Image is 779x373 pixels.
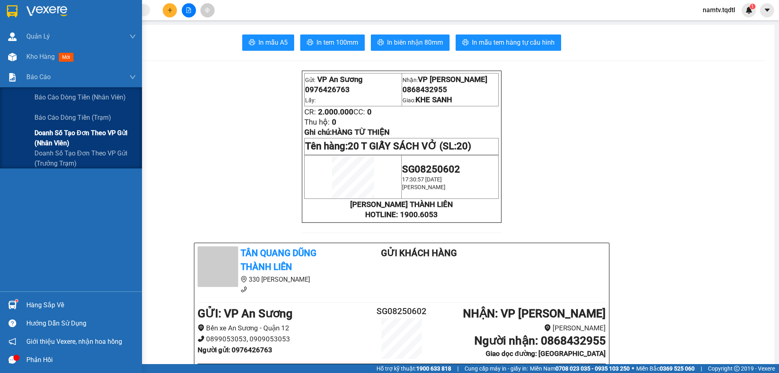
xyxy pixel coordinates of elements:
[456,34,561,51] button: printerIn mẫu tem hàng tự cấu hình
[456,140,471,152] span: 20)
[418,75,487,84] span: VP [PERSON_NAME]
[186,7,192,13] span: file-add
[472,37,555,47] span: In mẫu tem hàng tự cấu hình
[26,31,50,41] span: Quản Lý
[305,75,401,84] p: Gửi:
[59,53,73,62] span: mới
[304,118,330,127] span: Thu hộ:
[307,39,313,47] span: printer
[636,364,695,373] span: Miền Bắc
[348,140,471,152] span: 20 T GIẤY SÁCH VỞ (SL:
[7,8,19,16] span: Gửi:
[198,324,204,331] span: environment
[332,128,389,137] span: HÀNG TỪ THIỆN
[751,4,754,9] span: 1
[465,364,528,373] span: Cung cấp máy in - giấy in:
[316,37,358,47] span: In tem 100mm
[367,108,372,116] span: 0
[198,274,349,285] li: 330 [PERSON_NAME]
[350,200,453,209] strong: [PERSON_NAME] THÀNH LIÊN
[249,39,255,47] span: printer
[34,112,111,123] span: Báo cáo dòng tiền (trạm)
[701,364,702,373] span: |
[34,148,136,168] span: Doanh số tạo đơn theo VP gửi (trưởng trạm)
[416,365,451,372] strong: 1900 633 818
[368,305,436,318] h2: SG08250602
[750,4,755,9] sup: 1
[387,37,443,47] span: In biên nhận 80mm
[305,140,471,152] span: Tên hàng:
[69,42,81,51] span: DĐ:
[462,39,469,47] span: printer
[15,300,18,302] sup: 1
[200,3,215,17] button: aim
[402,75,498,84] p: Nhận:
[7,26,64,38] div: 0976426763
[745,6,753,14] img: icon-new-feature
[7,7,64,26] div: VP An Sương
[402,176,442,183] span: 17:30:57 [DATE]
[69,38,104,66] span: KHE SANH
[129,74,136,80] span: down
[402,97,452,103] span: Giao:
[9,319,16,327] span: question-circle
[305,85,350,94] span: 0976426763
[9,338,16,345] span: notification
[8,53,17,61] img: warehouse-icon
[377,39,384,47] span: printer
[8,73,17,82] img: solution-icon
[300,34,365,51] button: printerIn tem 100mm
[182,3,196,17] button: file-add
[241,286,247,293] span: phone
[26,72,51,82] span: Báo cáo
[204,7,210,13] span: aim
[198,335,204,342] span: phone
[415,95,452,104] span: KHE SANH
[69,8,89,16] span: Nhận:
[402,184,445,190] span: [PERSON_NAME]
[9,356,16,364] span: message
[242,34,294,51] button: printerIn mẫu A5
[457,364,458,373] span: |
[304,108,316,116] span: CR:
[129,33,136,40] span: down
[26,336,122,347] span: Giới thiệu Vexere, nhận hoa hồng
[198,307,293,320] b: GỬI : VP An Sương
[486,349,606,358] b: Giao dọc đường: [GEOGRAPHIC_DATA]
[8,301,17,309] img: warehouse-icon
[696,5,742,15] span: namtv.tqdtl
[402,164,460,175] span: SG08250602
[258,37,288,47] span: In mẫu A5
[26,53,55,60] span: Kho hàng
[377,364,451,373] span: Hỗ trợ kỹ thuật:
[463,307,606,320] b: NHẬN : VP [PERSON_NAME]
[381,248,457,258] b: Gửi khách hàng
[198,334,368,345] li: 0899053053, 0909053053
[660,365,695,372] strong: 0369 525 060
[530,364,630,373] span: Miền Nam
[544,324,551,331] span: environment
[26,299,136,311] div: Hàng sắp về
[26,354,136,366] div: Phản hồi
[241,248,316,272] b: Tân Quang Dũng Thành Liên
[474,334,606,347] b: Người nhận : 0868432955
[764,6,771,14] span: caret-down
[8,32,17,41] img: warehouse-icon
[305,97,316,103] span: Lấy:
[555,365,630,372] strong: 0708 023 035 - 0935 103 250
[734,366,740,371] span: copyright
[163,3,177,17] button: plus
[371,34,450,51] button: printerIn biên nhận 80mm
[353,108,365,116] span: CC:
[632,367,634,370] span: ⚪️
[34,128,136,148] span: Doanh số tạo đơn theo VP gửi (nhân viên)
[318,108,353,116] span: 2.000.000
[26,317,136,330] div: Hướng dẫn sử dụng
[402,85,447,94] span: 0868432955
[198,323,368,334] li: Bến xe An Sương - Quận 12
[7,5,17,17] img: logo-vxr
[332,118,336,127] span: 0
[241,276,247,282] span: environment
[69,7,134,26] div: VP [PERSON_NAME]
[69,26,134,38] div: 0868432955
